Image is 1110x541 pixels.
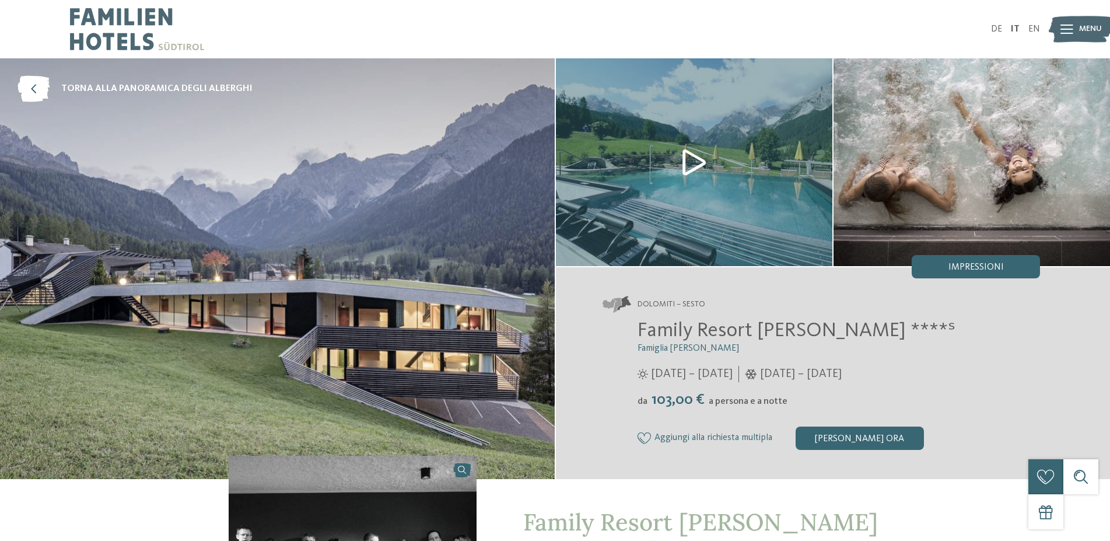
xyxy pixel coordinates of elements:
i: Orari d'apertura estate [638,369,648,379]
img: Il nostro family hotel a Sesto, il vostro rifugio sulle Dolomiti. [556,58,832,266]
span: da [638,397,647,406]
a: EN [1028,25,1040,34]
a: torna alla panoramica degli alberghi [17,76,253,102]
a: IT [1011,25,1020,34]
span: Menu [1079,23,1102,35]
a: DE [991,25,1002,34]
span: Famiglia [PERSON_NAME] [638,344,739,353]
span: Dolomiti – Sesto [638,299,705,310]
span: Family Resort [PERSON_NAME] ****ˢ [638,320,955,341]
span: [DATE] – [DATE] [651,366,733,382]
span: a persona e a notte [709,397,787,406]
span: Aggiungi alla richiesta multipla [654,433,772,444]
div: [PERSON_NAME] ora [796,427,924,450]
span: 103,00 € [649,392,708,407]
img: Il nostro family hotel a Sesto, il vostro rifugio sulle Dolomiti. [834,58,1110,266]
span: Impressioni [948,263,1004,272]
span: torna alla panoramica degli alberghi [61,82,253,95]
i: Orari d'apertura inverno [745,369,757,379]
span: [DATE] – [DATE] [760,366,842,382]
